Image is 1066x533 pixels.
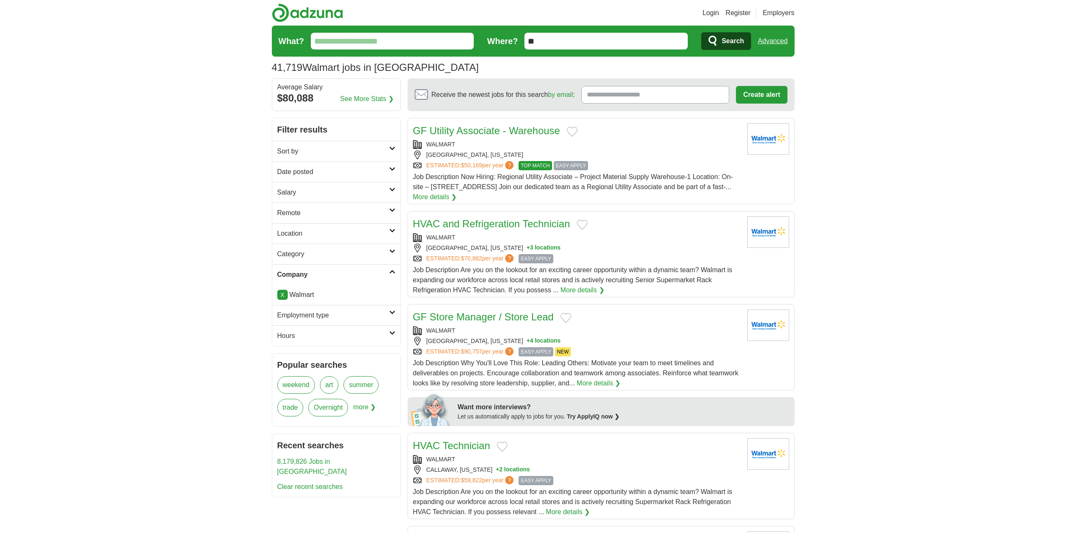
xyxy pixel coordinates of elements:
a: Register [725,8,751,18]
a: ESTIMATED:$70,882per year? [426,254,516,263]
button: Create alert [736,86,787,104]
div: Average Salary [277,84,395,91]
a: Salary [272,182,400,203]
img: Walmart logo [747,309,789,341]
span: ? [505,476,514,484]
a: More details ❯ [560,285,604,295]
a: Category [272,244,400,264]
a: More details ❯ [413,192,457,202]
div: [GEOGRAPHIC_DATA], [US_STATE] [413,337,741,346]
a: HVAC Technician [413,440,490,451]
a: GF Utility Associate - Warehouse [413,125,560,136]
a: Remote [272,203,400,223]
span: Job Description Why You'll Love This Role: Leading Others: Motivate your team to meet timelines a... [413,359,738,387]
span: Job Description Are you on the lookout for an exciting career opportunity within a dynamic team? ... [413,488,732,515]
span: EASY APPLY [519,254,553,263]
span: $90,757 [461,348,482,355]
div: [GEOGRAPHIC_DATA], [US_STATE] [413,244,741,252]
button: Add to favorite jobs [497,442,508,452]
img: Walmart logo [747,123,789,155]
button: +2 locations [496,465,530,474]
button: Search [701,32,751,50]
a: Company [272,264,400,285]
a: ESTIMATED:$59,822per year? [426,476,516,485]
div: CALLAWAY, [US_STATE] [413,465,741,474]
a: GF Store Manager / Store Lead [413,311,554,322]
a: Overnight [308,399,348,416]
a: art [320,376,339,394]
a: WALMART [426,234,455,241]
a: ESTIMATED:$90,757per year? [426,347,516,356]
a: Employers [763,8,795,18]
h1: Walmart jobs in [GEOGRAPHIC_DATA] [272,62,479,73]
button: Add to favorite jobs [560,313,571,323]
span: Receive the newest jobs for this search : [431,90,575,100]
span: $70,882 [461,255,482,262]
h2: Hours [277,331,389,341]
span: + [496,465,499,474]
div: [GEOGRAPHIC_DATA], [US_STATE] [413,151,741,159]
span: EASY APPLY [554,161,588,170]
button: Add to favorite jobs [577,220,588,230]
span: Job Description Are you on the lookout for an exciting career opportunity within a dynamic team? ... [413,266,732,294]
h2: Category [277,249,389,259]
a: WALMART [426,141,455,148]
a: 8,179,826 Jobs in [GEOGRAPHIC_DATA] [277,458,347,475]
a: Date posted [272,161,400,182]
span: TOP MATCH [519,161,552,170]
h2: Company [277,270,389,280]
img: Walmart logo [747,438,789,470]
h2: Sort by [277,146,389,156]
button: Add to favorite jobs [567,127,578,137]
span: $50,169 [461,162,482,169]
h2: Location [277,229,389,239]
h2: Recent searches [277,439,395,452]
img: Walmart logo [747,216,789,248]
li: Walmart [277,290,395,300]
a: See More Stats ❯ [340,94,394,104]
a: Hours [272,325,400,346]
a: More details ❯ [546,507,590,517]
h2: Employment type [277,310,389,320]
span: + [527,337,530,346]
label: What? [279,35,304,47]
a: trade [277,399,303,416]
label: Where? [487,35,518,47]
a: More details ❯ [577,378,621,388]
span: Job Description Now Hiring: Regional Utility Associate – Project Material Supply Warehouse-1 Loca... [413,173,733,190]
a: WALMART [426,327,455,334]
a: X [277,290,288,300]
h2: Filter results [272,118,400,141]
span: EASY APPLY [519,476,553,485]
span: + [527,244,530,252]
span: Search [722,33,744,49]
a: summer [343,376,379,394]
a: Try ApplyIQ now ❯ [567,413,619,420]
a: Clear recent searches [277,483,343,490]
span: more ❯ [353,399,376,421]
h2: Popular searches [277,359,395,371]
a: by email [548,91,573,98]
span: NEW [555,347,571,356]
a: weekend [277,376,315,394]
span: ? [505,254,514,263]
a: Employment type [272,305,400,325]
span: 41,719 [272,60,302,75]
a: Login [702,8,719,18]
img: Adzuna logo [272,3,343,22]
h2: Date posted [277,167,389,177]
div: $80,088 [277,91,395,106]
img: apply-iq-scientist.png [411,393,452,426]
span: $59,822 [461,477,482,484]
a: ESTIMATED:$50,169per year? [426,161,516,170]
a: Advanced [758,33,787,49]
span: ? [505,347,514,356]
h2: Salary [277,187,389,198]
a: WALMART [426,456,455,463]
a: HVAC and Refrigeration Technician [413,218,570,229]
h2: Remote [277,208,389,218]
span: ? [505,161,514,169]
span: EASY APPLY [519,347,553,356]
div: Want more interviews? [458,402,790,412]
button: +3 locations [527,244,560,252]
